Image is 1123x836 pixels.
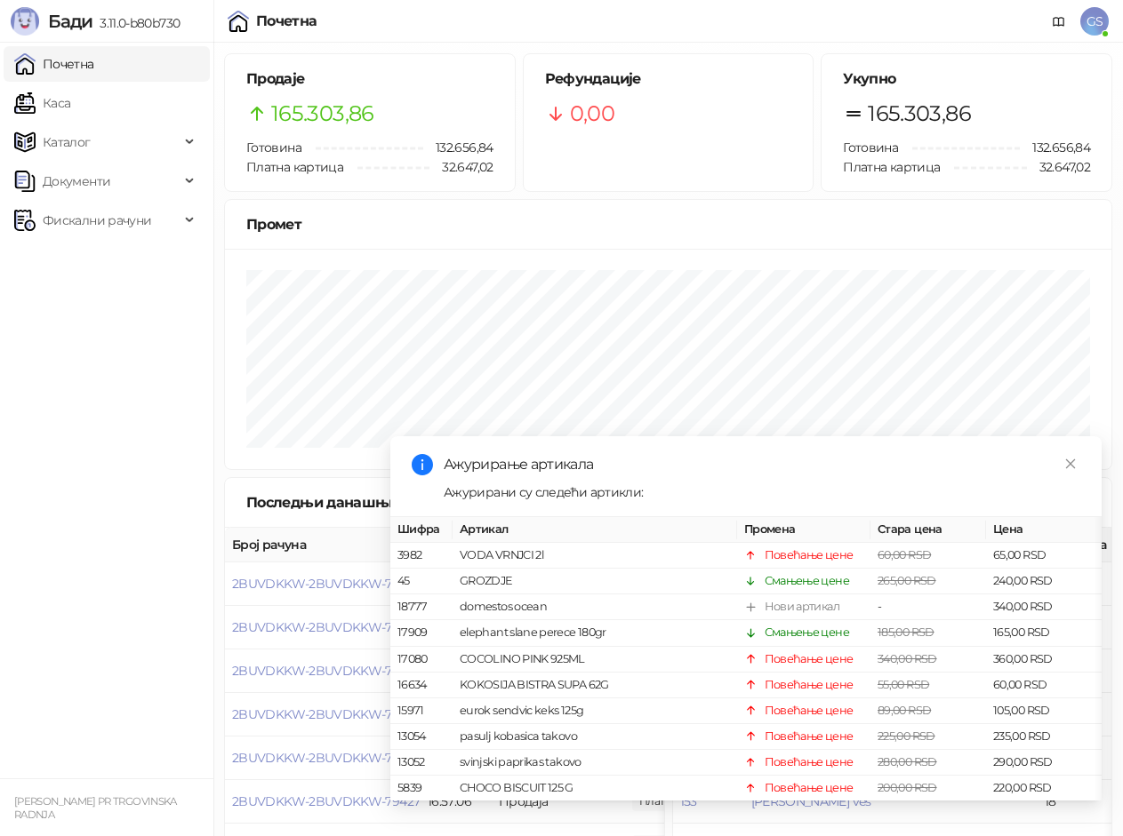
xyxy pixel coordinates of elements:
td: 240,00 RSD [986,569,1102,594]
span: 185,00 RSD [878,625,934,639]
a: Каса [14,85,70,121]
div: Повећање цене [765,702,854,720]
td: KOKOSIJA BISTRA SUPA 62G [453,672,737,697]
button: 2BUVDKKW-2BUVDKKW-79432 [232,576,420,592]
td: svinjski paprikas takovo [453,750,737,776]
span: 32.647,02 [1027,157,1090,177]
span: Платна картица [843,159,940,175]
span: 32.647,02 [429,157,493,177]
div: Смањење цене [765,624,849,641]
span: 280,00 RSD [878,755,937,768]
th: Број рачуна [225,528,421,562]
th: Стара цена [870,517,986,543]
td: 235,00 RSD [986,724,1102,750]
h5: Укупно [843,68,1090,90]
td: COCOLINO PINK 925ML [453,646,737,672]
td: 105,00 RSD [986,698,1102,724]
div: Повећање цене [765,649,854,667]
td: 15971 [390,698,453,724]
td: VODA VRNJCI 2l [453,543,737,569]
span: 340,00 RSD [878,651,937,665]
td: GROZDJE [453,569,737,594]
td: 290,00 RSD [986,750,1102,776]
span: GS [1080,7,1109,36]
td: 16634 [390,672,453,697]
td: 17909 [390,620,453,646]
td: pasulj kobasica takovo [453,724,737,750]
td: 13054 [390,724,453,750]
span: 132.656,84 [423,138,493,157]
td: 13052 [390,750,453,776]
span: Платна картица [246,159,343,175]
td: 220,00 RSD [986,776,1102,801]
span: close [1064,458,1077,470]
span: Бади [48,11,92,32]
span: 165.303,86 [271,97,374,131]
div: Почетна [256,14,317,28]
span: 3.11.0-b80b730 [92,15,180,31]
button: 2BUVDKKW-2BUVDKKW-79429 [232,706,421,722]
td: 18777 [390,594,453,620]
td: elephant slane perece 180gr [453,620,737,646]
a: Документација [1045,7,1073,36]
td: domestos ocean [453,594,737,620]
td: 45 [390,569,453,594]
th: Цена [986,517,1102,543]
span: 55,00 RSD [878,677,929,690]
td: - [870,594,986,620]
th: Промена [737,517,870,543]
span: Готовина [843,139,898,155]
td: 340,00 RSD [986,594,1102,620]
td: 5839 [390,776,453,801]
h5: Рефундације [545,68,792,90]
th: Артикал [453,517,737,543]
td: 17080 [390,646,453,672]
div: Последњи данашњи рачуни [246,491,482,514]
span: Документи [43,163,110,199]
div: Повећање цене [765,728,854,745]
div: Ажурирање артикала [444,454,1080,475]
span: 0,00 [570,97,614,131]
div: Повећање цене [765,675,854,693]
h5: Продаје [246,68,493,90]
div: Нови артикал [765,598,839,616]
a: Почетна [14,46,94,82]
td: 360,00 RSD [986,646,1102,672]
a: Close [1061,454,1080,474]
td: eurok sendvic keks 125g [453,698,737,724]
span: 60,00 RSD [878,548,931,561]
td: 3982 [390,543,453,569]
div: Повећање цене [765,779,854,797]
button: 2BUVDKKW-2BUVDKKW-79428 [232,750,421,766]
span: Каталог [43,124,91,160]
span: 165.303,86 [868,97,971,131]
div: Ажурирани су следећи артикли: [444,482,1080,502]
small: [PERSON_NAME] PR TRGOVINSKA RADNJA [14,795,177,821]
span: 200,00 RSD [878,781,937,794]
span: Фискални рачуни [43,203,151,238]
button: 2BUVDKKW-2BUVDKKW-79431 [232,619,417,635]
div: Смањење цене [765,572,849,590]
button: 2BUVDKKW-2BUVDKKW-79430 [232,663,421,679]
th: Шифра [390,517,453,543]
td: 60,00 RSD [986,672,1102,697]
span: 225,00 RSD [878,729,935,743]
td: 65,00 RSD [986,543,1102,569]
img: Logo [11,7,39,36]
button: 2BUVDKKW-2BUVDKKW-79427 [232,793,420,809]
div: Промет [246,213,1090,235]
div: Повећање цене [765,753,854,771]
td: CHOCO BISCUIT 125 G [453,776,737,801]
td: 165,00 RSD [986,620,1102,646]
span: 265,00 RSD [878,574,936,587]
div: Повећање цене [765,546,854,564]
span: info-circle [412,454,433,475]
span: Готовина [246,139,301,155]
span: 89,00 RSD [878,704,931,717]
